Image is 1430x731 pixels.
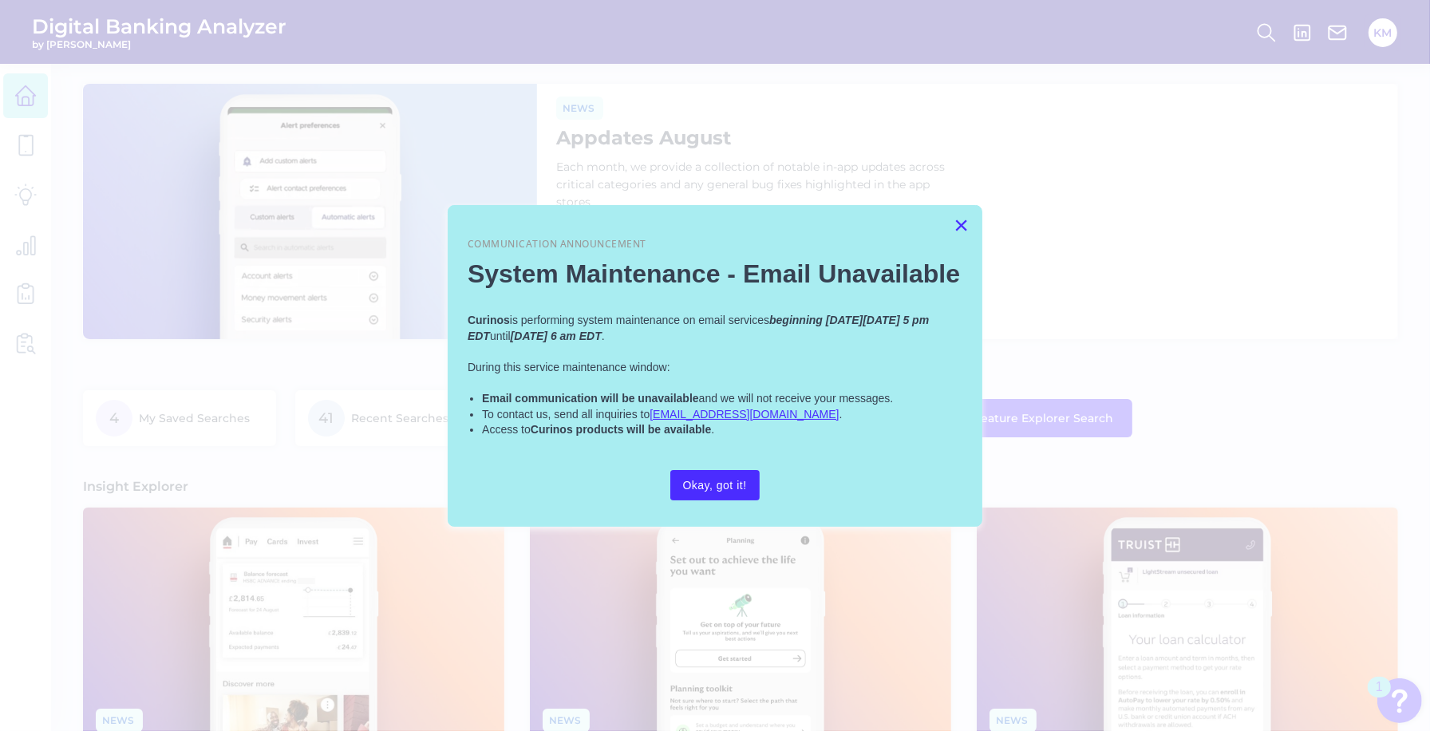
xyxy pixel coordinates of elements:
[954,212,969,238] button: Close
[482,408,650,421] span: To contact us, send all inquiries to
[490,330,511,342] span: until
[468,259,962,289] h2: System Maintenance - Email Unavailable
[839,408,843,421] span: .
[468,314,932,342] em: beginning [DATE][DATE] 5 pm EDT
[468,360,962,376] p: During this service maintenance window:
[510,314,769,326] span: is performing system maintenance on email services
[511,330,602,342] em: [DATE] 6 am EDT
[711,423,714,436] span: .
[650,408,839,421] a: [EMAIL_ADDRESS][DOMAIN_NAME]
[602,330,605,342] span: .
[482,423,531,436] span: Access to
[468,314,510,326] strong: Curinos
[670,470,760,500] button: Okay, got it!
[468,238,962,251] p: Communication Announcement
[699,392,894,405] span: and we will not receive your messages.
[531,423,711,436] strong: Curinos products will be available
[482,392,699,405] strong: Email communication will be unavailable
